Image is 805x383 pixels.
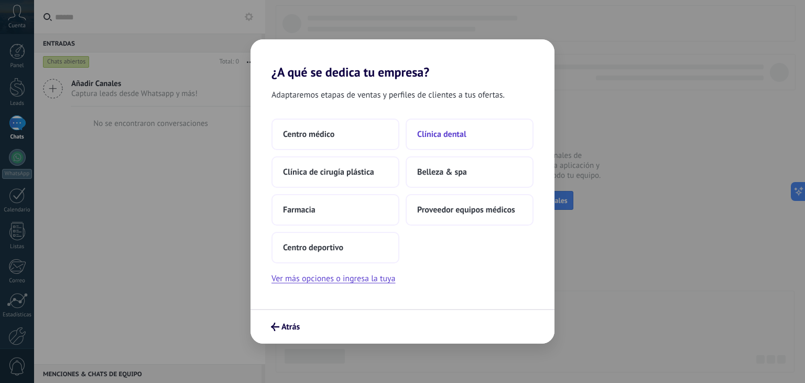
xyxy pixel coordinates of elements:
[283,167,374,177] span: Clínica de cirugía plástica
[266,318,304,336] button: Atrás
[271,88,505,102] span: Adaptaremos etapas de ventas y perfiles de clientes a tus ofertas.
[271,272,395,285] button: Ver más opciones o ingresa la tuya
[29,17,51,25] div: v 4.0.25
[17,17,25,25] img: logo_orange.svg
[283,129,334,140] span: Centro médico
[251,39,554,80] h2: ¿A qué se dedica tu empresa?
[406,119,534,150] button: Clínica dental
[55,62,80,69] div: Dominio
[271,194,399,226] button: Farmacia
[417,205,515,215] span: Proveedor equipos médicos
[417,167,467,177] span: Belleza & spa
[283,205,316,215] span: Farmacia
[417,129,466,140] span: Clínica dental
[406,156,534,188] button: Belleza & spa
[17,27,25,36] img: website_grey.svg
[271,232,399,263] button: Centro deportivo
[283,242,343,253] span: Centro deportivo
[281,323,300,331] span: Atrás
[112,61,120,69] img: tab_keywords_by_traffic_grey.svg
[123,62,167,69] div: Palabras clave
[43,61,52,69] img: tab_domain_overview_orange.svg
[271,119,399,150] button: Centro médico
[271,156,399,188] button: Clínica de cirugía plástica
[406,194,534,226] button: Proveedor equipos médicos
[27,27,150,36] div: [PERSON_NAME]: [DOMAIN_NAME]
